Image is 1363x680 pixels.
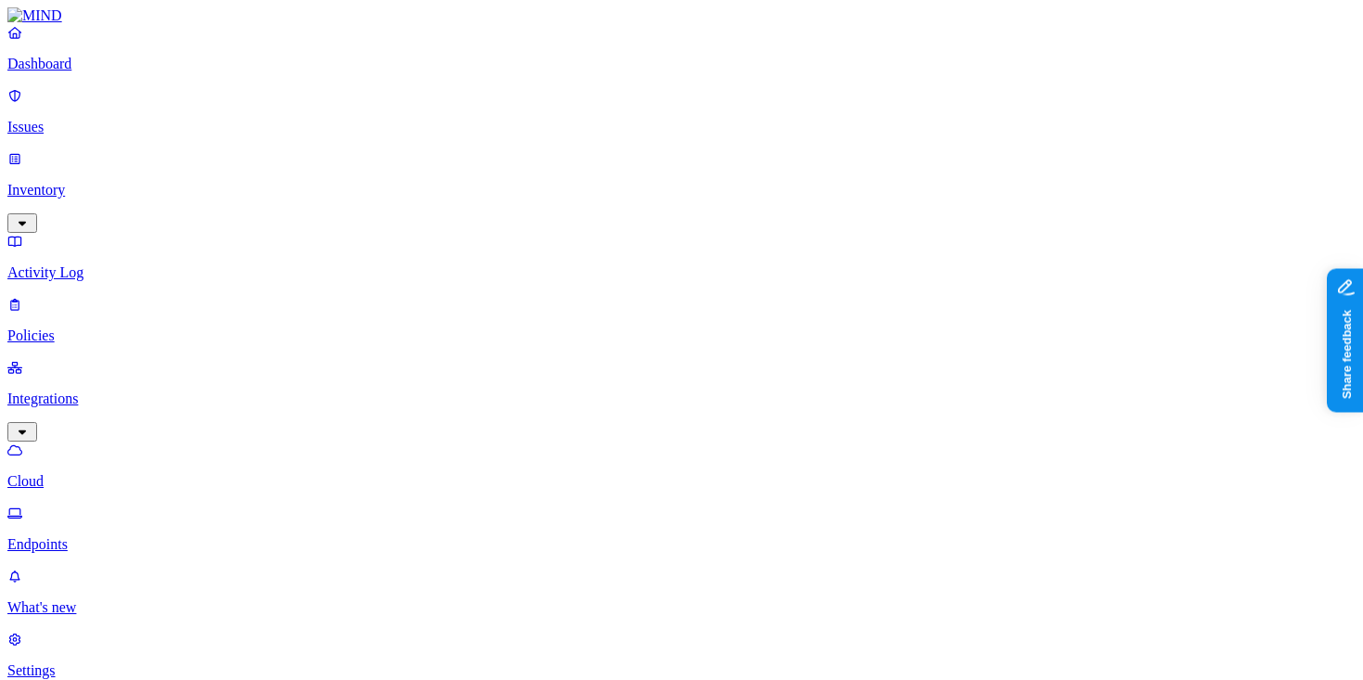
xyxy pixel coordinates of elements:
p: Policies [7,327,1356,344]
p: Endpoints [7,536,1356,553]
p: Issues [7,119,1356,135]
p: Settings [7,662,1356,679]
p: Inventory [7,182,1356,199]
p: Dashboard [7,56,1356,72]
p: What's new [7,599,1356,616]
p: Cloud [7,473,1356,490]
p: Activity Log [7,264,1356,281]
img: MIND [7,7,62,24]
p: Integrations [7,391,1356,407]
